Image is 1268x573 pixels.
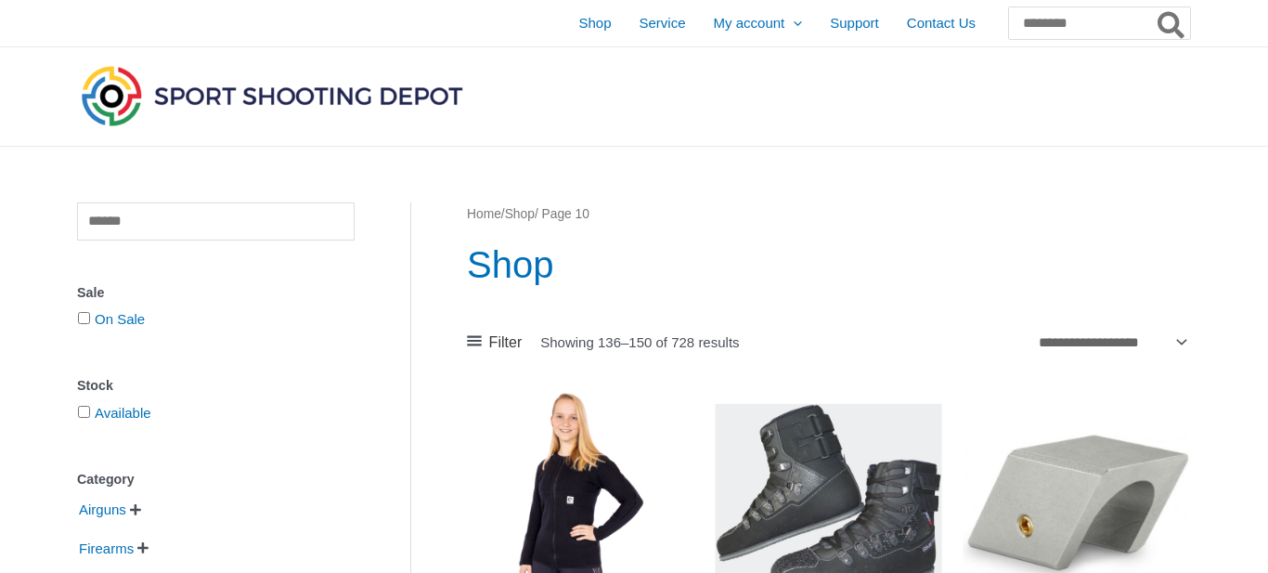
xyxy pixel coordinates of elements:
[505,207,535,221] a: Shop
[95,405,151,421] a: Available
[467,202,1190,227] nav: Breadcrumb
[77,533,136,565] span: Firearms
[130,503,141,516] span: 
[77,494,128,526] span: Airguns
[77,61,467,130] img: Sport Shooting Depot
[78,312,90,324] input: On Sale
[467,207,501,221] a: Home
[489,329,523,357] span: Filter
[467,239,1190,291] h1: Shop
[137,541,149,554] span: 
[467,329,522,357] a: Filter
[95,311,145,327] a: On Sale
[77,501,128,516] a: Airguns
[77,280,355,306] div: Sale
[77,540,136,555] a: Firearms
[77,466,355,493] div: Category
[77,372,355,399] div: Stock
[540,335,739,349] p: Showing 136–150 of 728 results
[1154,7,1190,39] button: Search
[78,406,90,418] input: Available
[1031,328,1190,356] select: Shop order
